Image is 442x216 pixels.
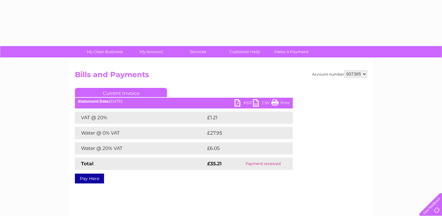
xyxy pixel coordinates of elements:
td: £6.05 [206,142,278,155]
td: VAT @ 20% [75,112,206,124]
a: My Account [126,46,177,57]
a: Pay Here [75,174,104,183]
div: Account number [312,70,367,78]
a: Make A Payment [266,46,317,57]
td: Payment received [233,158,293,170]
td: £27.95 [206,127,280,139]
strong: Total [81,161,94,167]
a: CSV [253,99,271,108]
a: PDF [235,99,253,108]
a: Print [271,99,290,108]
strong: £35.21 [207,161,222,167]
a: Customer Help [219,46,270,57]
td: Water @ 0% VAT [75,127,206,139]
a: My Clear Business [79,46,130,57]
div: [DATE] [75,99,293,104]
h2: Bills and Payments [75,70,367,82]
td: Water @ 20% VAT [75,142,206,155]
a: Current Invoice [75,88,167,97]
a: Services [173,46,223,57]
td: £1.21 [206,112,277,124]
b: Statement Date: [78,99,110,104]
